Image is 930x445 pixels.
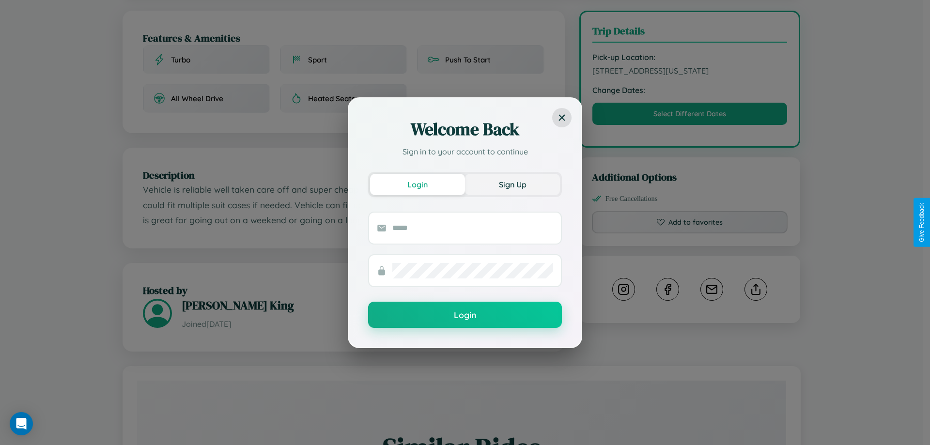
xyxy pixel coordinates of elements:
div: Give Feedback [918,203,925,242]
button: Login [370,174,465,195]
button: Login [368,302,562,328]
button: Sign Up [465,174,560,195]
p: Sign in to your account to continue [368,146,562,157]
h2: Welcome Back [368,118,562,141]
div: Open Intercom Messenger [10,412,33,435]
